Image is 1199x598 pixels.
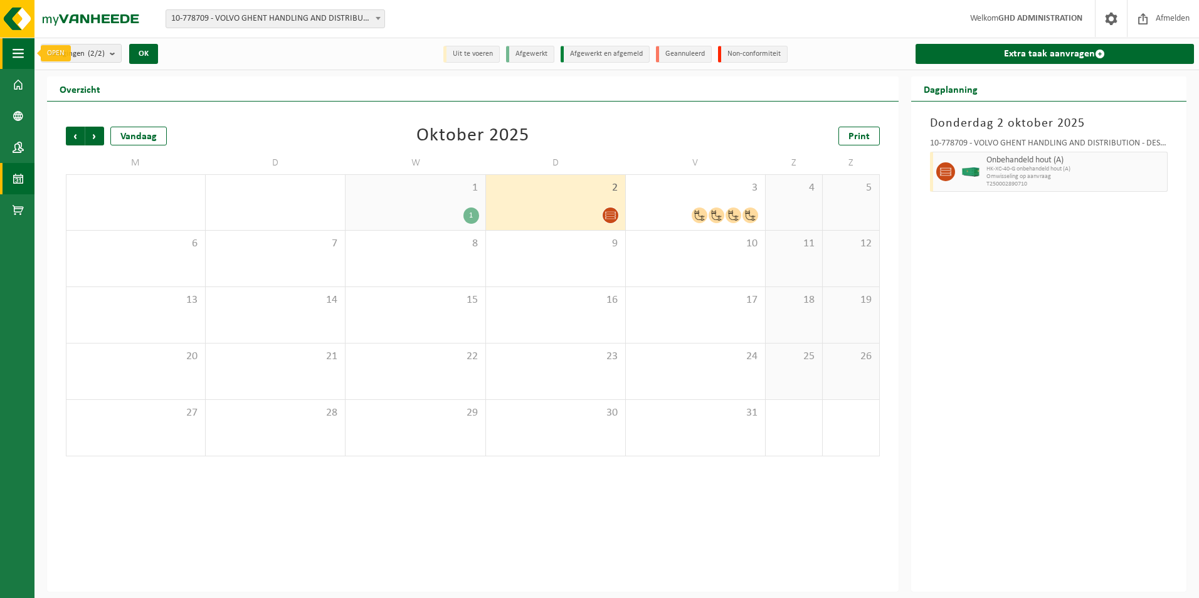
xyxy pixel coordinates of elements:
span: 9 [492,237,619,251]
li: Uit te voeren [443,46,500,63]
span: 26 [829,350,873,364]
li: Geannuleerd [656,46,712,63]
span: Vorige [66,127,85,145]
span: 23 [492,350,619,364]
div: 1 [463,207,479,224]
span: 12 [829,237,873,251]
button: Vestigingen(2/2) [41,44,122,63]
span: 1 [352,181,478,195]
span: Onbehandeld hout (A) [986,155,1164,165]
div: Oktober 2025 [416,127,529,145]
span: 14 [212,293,339,307]
span: 17 [632,293,759,307]
span: 10 [632,237,759,251]
span: 21 [212,350,339,364]
span: T250002890710 [986,181,1164,188]
td: W [346,152,485,174]
span: HK-XC-40-G onbehandeld hout (A) [986,165,1164,173]
h2: Overzicht [47,76,113,101]
span: 16 [492,293,619,307]
span: Print [848,132,870,142]
count: (2/2) [88,50,105,58]
span: 6 [73,237,199,251]
h3: Donderdag 2 oktober 2025 [930,114,1168,133]
td: V [626,152,766,174]
span: 29 [352,406,478,420]
span: 5 [829,181,873,195]
span: 8 [352,237,478,251]
td: Z [766,152,823,174]
span: 7 [212,237,339,251]
div: 10-778709 - VOLVO GHENT HANDLING AND DISTRIBUTION - DESTELDONK [930,139,1168,152]
span: 28 [212,406,339,420]
span: Volgende [85,127,104,145]
span: 4 [772,181,816,195]
strong: GHD ADMINISTRATION [998,14,1082,23]
img: HK-XC-40-GN-00 [961,167,980,177]
span: 27 [73,406,199,420]
span: 30 [492,406,619,420]
span: 11 [772,237,816,251]
span: 24 [632,350,759,364]
span: 10-778709 - VOLVO GHENT HANDLING AND DISTRIBUTION - DESTELDONK [166,9,385,28]
a: Extra taak aanvragen [916,44,1194,64]
span: 2 [492,181,619,195]
span: 15 [352,293,478,307]
li: Afgewerkt [506,46,554,63]
span: Vestigingen [48,45,105,63]
td: D [486,152,626,174]
td: D [206,152,346,174]
span: 20 [73,350,199,364]
span: 3 [632,181,759,195]
span: 10-778709 - VOLVO GHENT HANDLING AND DISTRIBUTION - DESTELDONK [166,10,384,28]
span: 13 [73,293,199,307]
td: M [66,152,206,174]
h2: Dagplanning [911,76,990,101]
td: Z [823,152,880,174]
span: 25 [772,350,816,364]
span: 31 [632,406,759,420]
li: Non-conformiteit [718,46,788,63]
span: 19 [829,293,873,307]
button: OK [129,44,158,64]
span: Omwisseling op aanvraag [986,173,1164,181]
div: Vandaag [110,127,167,145]
li: Afgewerkt en afgemeld [561,46,650,63]
span: 22 [352,350,478,364]
a: Print [838,127,880,145]
span: 18 [772,293,816,307]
